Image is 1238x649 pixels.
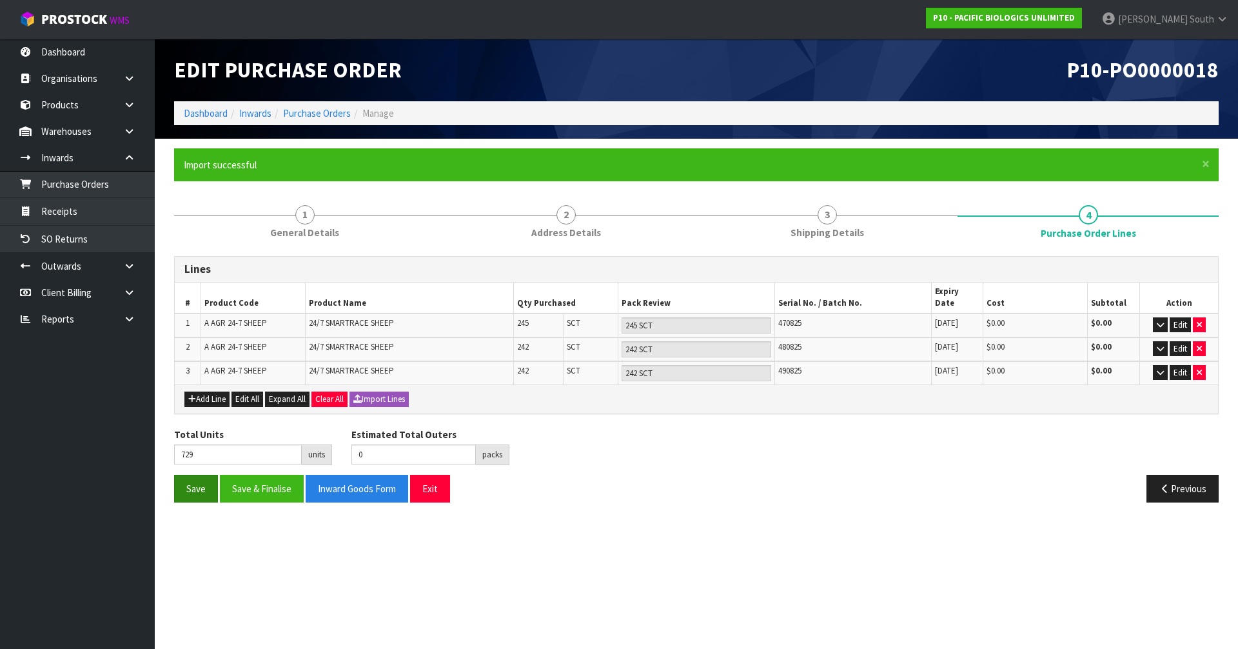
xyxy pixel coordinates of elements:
[933,12,1075,23] strong: P10 - PACIFIC BIOLOGICS UNLIMITED
[931,283,983,314] th: Expiry Date
[184,392,230,407] button: Add Line
[283,107,351,119] a: Purchase Orders
[41,11,107,28] span: ProStock
[987,341,1005,352] span: $0.00
[239,107,271,119] a: Inwards
[175,283,201,314] th: #
[1170,365,1191,381] button: Edit
[1088,283,1140,314] th: Subtotal
[110,14,130,26] small: WMS
[1091,317,1112,328] strong: $0.00
[1066,56,1219,83] span: P10-PO0000018
[309,341,394,352] span: 24/7 SMARTRACE SHEEP
[567,317,580,328] span: SCT
[184,159,257,171] span: Import successful
[220,475,304,503] button: Save & Finalise
[270,226,339,239] span: General Details
[935,317,958,328] span: [DATE]
[1170,341,1191,357] button: Edit
[204,365,267,376] span: A AGR 24-7 SHEEP
[1079,205,1098,225] span: 4
[774,283,931,314] th: Serial No. / Batch No.
[1041,226,1136,240] span: Purchase Order Lines
[983,283,1088,314] th: Cost
[204,317,267,328] span: A AGR 24-7 SHEEP
[987,365,1005,376] span: $0.00
[935,341,958,352] span: [DATE]
[295,205,315,225] span: 1
[1146,475,1219,503] button: Previous
[1190,13,1214,25] span: South
[186,341,190,352] span: 2
[1118,13,1188,25] span: [PERSON_NAME]
[987,317,1005,328] span: $0.00
[622,341,771,357] input: Pack Review
[567,365,580,376] span: SCT
[265,392,309,407] button: Expand All
[935,365,958,376] span: [DATE]
[351,428,457,441] label: Estimated Total Outers
[926,8,1082,28] a: P10 - PACIFIC BIOLOGICS UNLIMITED
[476,444,509,465] div: packs
[778,365,801,376] span: 490825
[302,444,332,465] div: units
[1170,317,1191,333] button: Edit
[305,283,514,314] th: Product Name
[174,444,302,464] input: Total Units
[174,428,224,441] label: Total Units
[517,365,529,376] span: 242
[184,107,228,119] a: Dashboard
[186,317,190,328] span: 1
[309,365,394,376] span: 24/7 SMARTRACE SHEEP
[231,392,263,407] button: Edit All
[349,392,409,407] button: Import Lines
[269,394,306,404] span: Expand All
[622,365,771,381] input: Pack Review
[362,107,394,119] span: Manage
[778,317,801,328] span: 470825
[19,11,35,27] img: cube-alt.png
[174,56,402,83] span: Edit Purchase Order
[204,341,267,352] span: A AGR 24-7 SHEEP
[174,246,1219,512] span: Purchase Order Lines
[311,392,348,407] button: Clear All
[201,283,305,314] th: Product Code
[309,317,394,328] span: 24/7 SMARTRACE SHEEP
[514,283,618,314] th: Qty Purchased
[531,226,601,239] span: Address Details
[567,341,580,352] span: SCT
[1091,365,1112,376] strong: $0.00
[556,205,576,225] span: 2
[517,341,529,352] span: 242
[818,205,837,225] span: 3
[410,475,450,503] button: Exit
[186,365,190,376] span: 3
[791,226,864,239] span: Shipping Details
[1140,283,1218,314] th: Action
[184,263,1208,275] h3: Lines
[1202,155,1210,173] span: ×
[622,317,771,334] input: Pack Review
[618,283,775,314] th: Pack Review
[517,317,529,328] span: 245
[778,341,801,352] span: 480825
[306,475,408,503] button: Inward Goods Form
[1091,341,1112,352] strong: $0.00
[351,444,476,464] input: Estimated Total Outers
[174,475,218,503] button: Save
